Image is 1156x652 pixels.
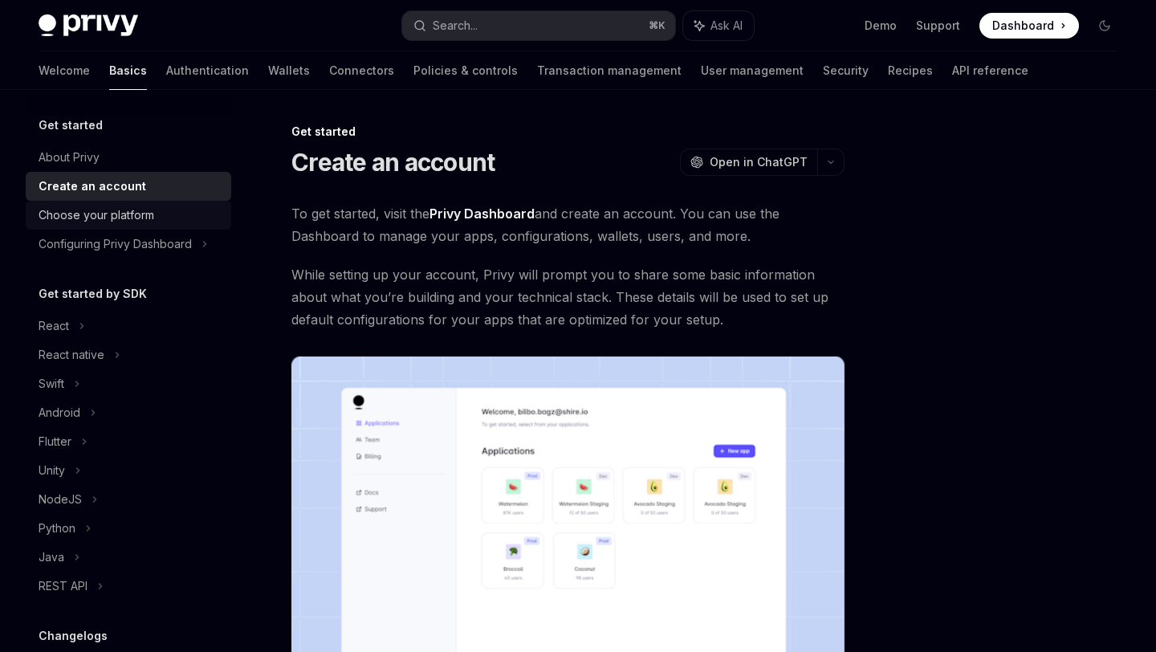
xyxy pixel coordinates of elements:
a: Dashboard [979,13,1079,39]
div: Create an account [39,177,146,196]
a: Welcome [39,51,90,90]
span: Open in ChatGPT [710,154,808,170]
div: About Privy [39,148,100,167]
div: Java [39,548,64,567]
div: Unity [39,461,65,480]
span: To get started, visit the and create an account. You can use the Dashboard to manage your apps, c... [291,202,845,247]
h5: Changelogs [39,626,108,646]
div: React [39,316,69,336]
button: Ask AI [683,11,754,40]
button: Search...⌘K [402,11,674,40]
a: Demo [865,18,897,34]
div: Swift [39,374,64,393]
span: Dashboard [992,18,1054,34]
h5: Get started [39,116,103,135]
div: Python [39,519,75,538]
a: Policies & controls [413,51,518,90]
a: Basics [109,51,147,90]
div: Configuring Privy Dashboard [39,234,192,254]
a: Transaction management [537,51,682,90]
span: Ask AI [710,18,743,34]
span: ⌘ K [649,19,666,32]
span: While setting up your account, Privy will prompt you to share some basic information about what y... [291,263,845,331]
a: Support [916,18,960,34]
div: Android [39,403,80,422]
a: Create an account [26,172,231,201]
a: Wallets [268,51,310,90]
button: Open in ChatGPT [680,149,817,176]
div: React native [39,345,104,365]
img: dark logo [39,14,138,37]
a: Recipes [888,51,933,90]
a: Choose your platform [26,201,231,230]
div: Flutter [39,432,71,451]
h5: Get started by SDK [39,284,147,304]
button: Toggle dark mode [1092,13,1117,39]
div: Search... [433,16,478,35]
a: Security [823,51,869,90]
div: Get started [291,124,845,140]
a: About Privy [26,143,231,172]
div: REST API [39,577,88,596]
a: Authentication [166,51,249,90]
div: Choose your platform [39,206,154,225]
div: NodeJS [39,490,82,509]
a: API reference [952,51,1028,90]
a: Connectors [329,51,394,90]
a: Privy Dashboard [429,206,535,222]
a: User management [701,51,804,90]
h1: Create an account [291,148,495,177]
